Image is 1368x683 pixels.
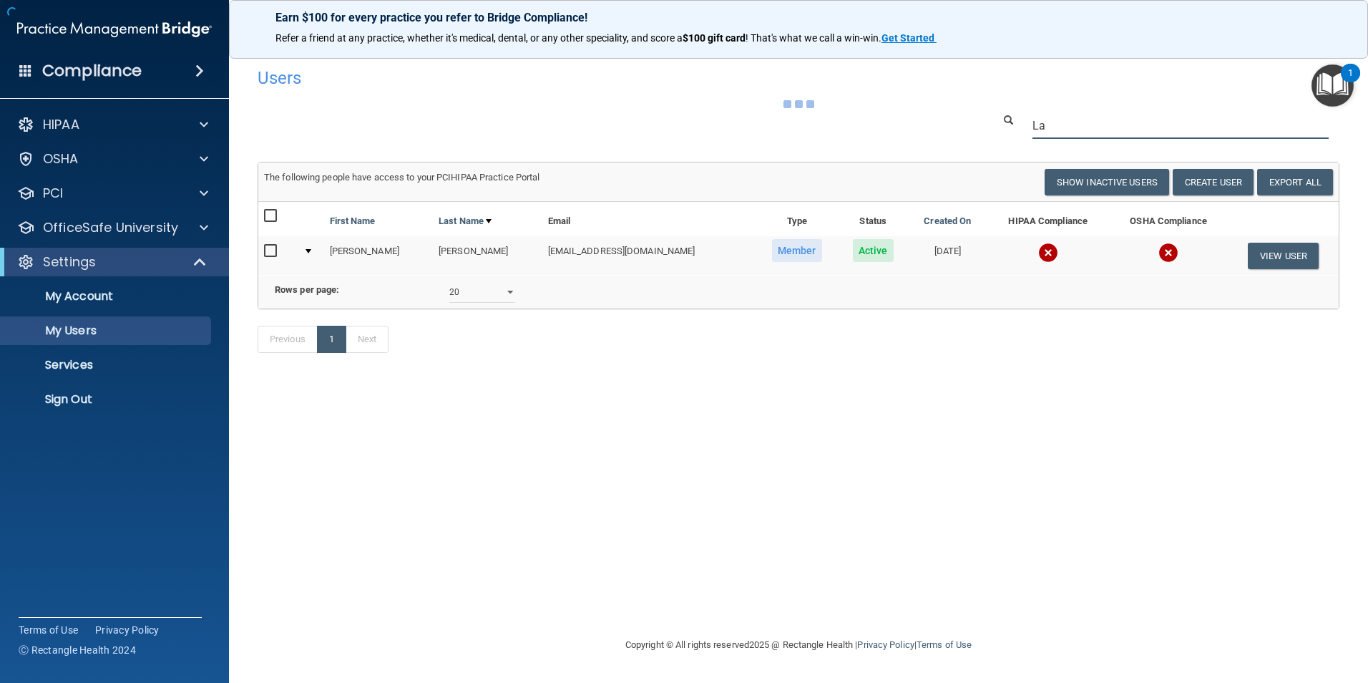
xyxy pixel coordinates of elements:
th: Email [542,202,756,236]
a: Next [346,326,389,353]
p: PCI [43,185,63,202]
b: Rows per page: [275,284,339,295]
p: OSHA [43,150,79,168]
span: The following people have access to your PCIHIPAA Practice Portal [264,172,540,183]
a: Terms of Use [917,639,972,650]
p: My Account [9,289,205,304]
div: Copyright © All rights reserved 2025 @ Rectangle Health | | [537,622,1060,668]
th: OSHA Compliance [1109,202,1228,236]
a: Terms of Use [19,623,78,637]
span: ! That's what we call a win-win. [746,32,881,44]
span: Ⓒ Rectangle Health 2024 [19,643,136,657]
div: 1 [1348,73,1353,92]
input: Search [1032,112,1329,139]
a: Created On [924,213,971,230]
img: cross.ca9f0e7f.svg [1158,243,1178,263]
td: [EMAIL_ADDRESS][DOMAIN_NAME] [542,236,756,275]
p: Services [9,358,205,372]
img: ajax-loader.4d491dd7.gif [783,100,814,108]
td: [DATE] [908,236,987,275]
p: Earn $100 for every practice you refer to Bridge Compliance! [275,11,1321,24]
a: HIPAA [17,116,208,133]
th: HIPAA Compliance [987,202,1109,236]
span: Member [772,239,822,262]
button: Show Inactive Users [1045,169,1169,195]
a: First Name [330,213,376,230]
th: Status [838,202,908,236]
h4: Users [258,69,880,87]
button: View User [1248,243,1319,269]
a: Export All [1257,169,1333,195]
a: PCI [17,185,208,202]
p: HIPAA [43,116,79,133]
p: OfficeSafe University [43,219,178,236]
h4: Compliance [42,61,142,81]
span: Refer a friend at any practice, whether it's medical, dental, or any other speciality, and score a [275,32,683,44]
img: cross.ca9f0e7f.svg [1038,243,1058,263]
td: [PERSON_NAME] [433,236,542,275]
strong: $100 gift card [683,32,746,44]
button: Create User [1173,169,1254,195]
th: Type [756,202,838,236]
strong: Get Started [881,32,934,44]
a: Settings [17,253,207,271]
a: Last Name [439,213,492,230]
span: Active [853,239,894,262]
p: My Users [9,324,205,338]
p: Sign Out [9,392,205,407]
a: Get Started [881,32,937,44]
img: PMB logo [17,15,212,44]
a: OfficeSafe University [17,219,208,236]
a: Privacy Policy [95,623,160,637]
a: Previous [258,326,318,353]
a: 1 [317,326,346,353]
button: Open Resource Center, 1 new notification [1311,64,1354,107]
td: [PERSON_NAME] [324,236,434,275]
a: OSHA [17,150,208,168]
p: Settings [43,253,96,271]
a: Privacy Policy [857,639,914,650]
